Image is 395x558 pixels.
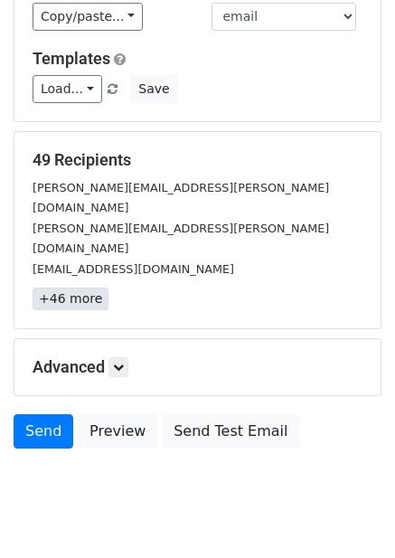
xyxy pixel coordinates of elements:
a: +46 more [33,288,108,310]
small: [EMAIL_ADDRESS][DOMAIN_NAME] [33,262,234,276]
a: Templates [33,49,110,68]
a: Load... [33,75,102,103]
a: Send [14,414,73,449]
h5: 49 Recipients [33,150,362,170]
small: [PERSON_NAME][EMAIL_ADDRESS][PERSON_NAME][DOMAIN_NAME] [33,222,329,256]
h5: Advanced [33,357,362,377]
a: Preview [78,414,157,449]
button: Save [130,75,177,103]
small: [PERSON_NAME][EMAIL_ADDRESS][PERSON_NAME][DOMAIN_NAME] [33,181,329,215]
iframe: Chat Widget [305,471,395,558]
a: Send Test Email [162,414,299,449]
a: Copy/paste... [33,3,143,31]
